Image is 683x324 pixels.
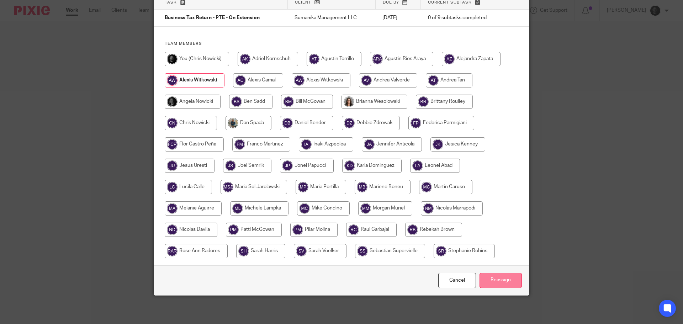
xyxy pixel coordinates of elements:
[383,0,399,4] span: Due by
[165,16,260,21] span: Business Tax Return - PTE - On Extension
[438,273,476,288] a: Close this dialog window
[295,14,368,21] p: Sumanika Management LLC
[165,41,518,47] h4: Team members
[382,14,413,21] p: [DATE]
[480,273,522,288] input: Reassign
[421,10,504,27] td: 0 of 9 subtasks completed
[165,0,177,4] span: Task
[295,0,311,4] span: Client
[428,0,472,4] span: Current subtask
